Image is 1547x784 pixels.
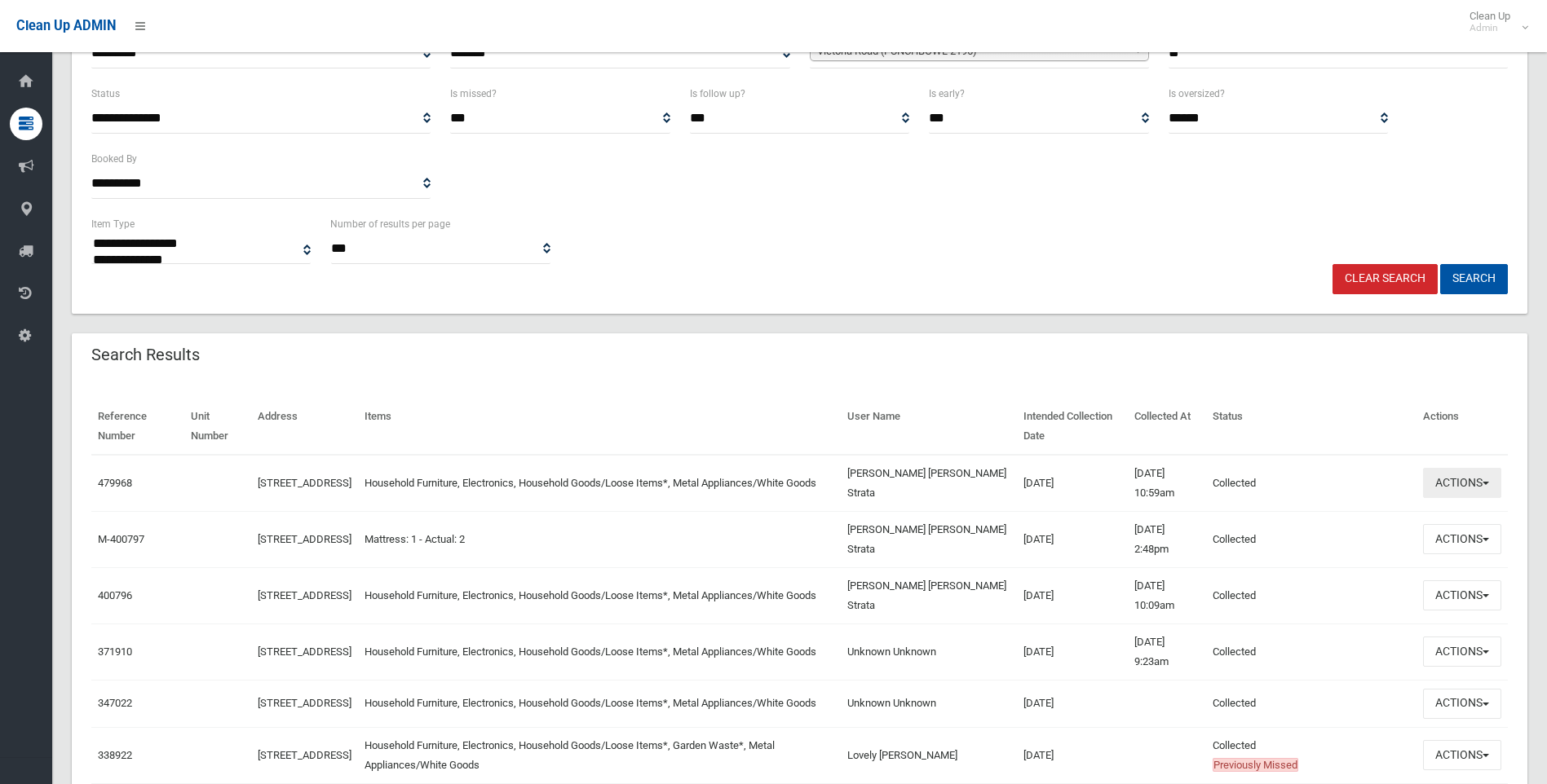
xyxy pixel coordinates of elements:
a: M-400797 [98,533,144,545]
a: 400796 [98,589,132,601]
small: Admin [1470,22,1510,34]
a: [STREET_ADDRESS] [258,477,351,489]
span: Clean Up [1461,10,1527,34]
td: [DATE] [1017,567,1127,623]
th: Status [1206,399,1417,455]
header: Search Results [72,339,219,371]
td: [PERSON_NAME] [PERSON_NAME] Strata [841,567,1018,623]
a: 338922 [98,749,132,761]
td: [DATE] [1017,727,1127,783]
th: User Name [841,399,1018,455]
label: Is missed? [450,85,497,103]
td: [DATE] [1017,511,1127,567]
a: 371910 [98,645,132,658]
a: Clear Search [1333,264,1438,294]
td: Household Furniture, Electronics, Household Goods/Loose Items*, Metal Appliances/White Goods [358,567,841,623]
td: [PERSON_NAME] [PERSON_NAME] Strata [841,455,1018,512]
a: [STREET_ADDRESS] [258,645,351,658]
label: Booked By [91,150,137,168]
span: Previously Missed [1213,758,1298,772]
td: [PERSON_NAME] [PERSON_NAME] Strata [841,511,1018,567]
button: Actions [1423,580,1501,610]
td: Household Furniture, Electronics, Household Goods/Loose Items*, Metal Appliances/White Goods [358,623,841,680]
td: Unknown Unknown [841,680,1018,727]
td: Lovely [PERSON_NAME] [841,727,1018,783]
button: Actions [1423,468,1501,498]
button: Actions [1423,636,1501,667]
td: Collected [1206,727,1417,783]
button: Actions [1423,740,1501,770]
td: Household Furniture, Electronics, Household Goods/Loose Items*, Metal Appliances/White Goods [358,455,841,512]
a: [STREET_ADDRESS] [258,533,351,545]
td: Mattress: 1 - Actual: 2 [358,511,841,567]
td: Household Furniture, Electronics, Household Goods/Loose Items*, Garden Waste*, Metal Appliances/W... [358,727,841,783]
th: Intended Collection Date [1017,399,1127,455]
th: Actions [1417,399,1508,455]
span: Clean Up ADMIN [16,18,116,33]
th: Unit Number [184,399,251,455]
label: Is oversized? [1169,85,1225,103]
td: Collected [1206,455,1417,512]
label: Is follow up? [690,85,745,103]
td: Collected [1206,511,1417,567]
td: [DATE] 2:48pm [1128,511,1207,567]
th: Collected At [1128,399,1207,455]
td: [DATE] 10:59am [1128,455,1207,512]
button: Actions [1423,524,1501,554]
td: [DATE] 9:23am [1128,623,1207,680]
td: Household Furniture, Electronics, Household Goods/Loose Items*, Metal Appliances/White Goods [358,680,841,727]
th: Items [358,399,841,455]
a: 479968 [98,477,132,489]
a: [STREET_ADDRESS] [258,589,351,601]
label: Item Type [91,215,135,233]
td: Unknown Unknown [841,623,1018,680]
a: [STREET_ADDRESS] [258,749,351,761]
th: Reference Number [91,399,184,455]
label: Status [91,85,120,103]
td: Collected [1206,567,1417,623]
td: [DATE] [1017,623,1127,680]
td: [DATE] 10:09am [1128,567,1207,623]
a: 347022 [98,697,132,709]
td: [DATE] [1017,455,1127,512]
label: Number of results per page [330,215,450,233]
button: Actions [1423,689,1501,719]
th: Address [251,399,358,455]
button: Search [1440,264,1508,294]
label: Is early? [929,85,965,103]
td: [DATE] [1017,680,1127,727]
a: [STREET_ADDRESS] [258,697,351,709]
td: Collected [1206,623,1417,680]
td: Collected [1206,680,1417,727]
